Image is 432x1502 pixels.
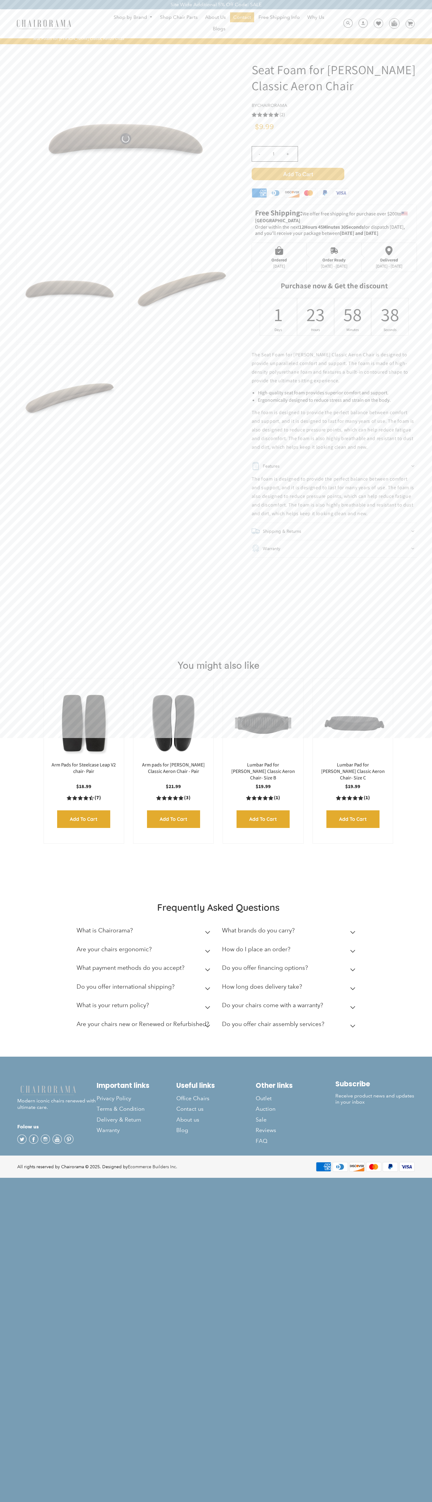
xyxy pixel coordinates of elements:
[140,685,207,762] a: Arm pads for Herman Miller Classic Aeron Chair - Pair - chairorama Arm pads for Herman Miller Cla...
[256,1105,275,1113] span: Auction
[222,927,295,934] h2: What brands do you carry?
[184,795,191,801] span: (3)
[319,685,387,762] a: Lumbar Pad for Herman Miller Classic Aeron Chair- Size C - chairorama Lumbar Pad for Herman Mille...
[222,997,358,1016] summary: Do your chairs come with a warranty?
[255,12,303,22] a: Free Shipping Info
[13,19,75,29] img: chairorama
[256,783,271,790] span: $19.99
[312,327,320,332] div: Hours
[77,997,212,1016] summary: What is your return policy?
[229,685,297,762] img: Lumbar Pad for Herman Miller Classic Aeron Chair- Size B - chairorama
[256,1104,335,1114] a: Auction
[258,397,417,404] li: Ergonomically designed to reduce stress and strain on the body.
[97,1095,131,1102] span: Privacy Policy
[255,224,413,237] p: Order within the next for dispatch [DATE], and you'll receive your package between
[77,964,184,971] h2: What payment methods do you accept?
[349,302,357,326] div: 58
[229,685,297,762] a: Lumbar Pad for Herman Miller Classic Aeron Chair- Size B - chairorama Lumbar Pad for Herman Mille...
[386,302,394,326] div: 38
[256,1081,335,1090] h2: Other links
[275,327,283,332] div: Days
[176,1093,256,1104] a: Office Chairs
[263,527,301,536] h2: Shipping & Returns
[255,208,413,224] p: to
[147,810,200,828] input: Add to Cart
[97,1105,145,1113] span: Terms & Condition
[279,112,285,118] span: (2)
[252,457,417,475] summary: Features
[252,103,417,108] h4: by
[252,62,417,94] h1: Seat Foam for [PERSON_NAME] Classic Aeron Chair
[256,1093,335,1104] a: Outlet
[97,1081,176,1090] h2: Important links
[222,941,358,960] summary: How do I place an order?
[222,979,358,998] summary: How long does delivery take?
[176,1081,256,1090] h2: Useful links
[222,960,358,979] summary: Do you offer financing options?
[256,1127,276,1134] span: Reviews
[77,979,212,998] summary: Do you offer international shipping?
[256,1116,266,1123] span: Sale
[129,236,235,342] img: Seat Foam for Herman Miller Classic Aeron Chair - chairorama
[140,795,207,801] a: 5.0 rating (3 votes)
[176,1127,188,1134] span: Blog
[140,685,207,762] img: Arm pads for Herman Miller Classic Aeron Chair - Pair - chairorama
[50,685,118,762] img: Arm Pads for Steelcase Leap V2 chair- Pair - chairorama
[176,1105,203,1113] span: Contact us
[77,902,360,913] h2: Frequently Asked Questions
[252,408,417,452] p: The foam is designed to provide the perfect balance between comfort and support, and it is design...
[142,762,205,774] a: Arm pads for [PERSON_NAME] Classic Aeron Chair - Pair
[376,257,402,262] div: Delivered
[176,1125,256,1135] a: Blog
[111,13,156,22] a: Shop by Brand
[222,1016,358,1035] summary: Do you offer chair assembly services?
[101,12,337,35] nav: DesktopNavigation
[166,783,181,790] span: $21.99
[252,168,417,180] button: Add to Cart
[263,462,279,470] h2: Features
[97,1127,120,1134] span: Warranty
[202,12,229,22] a: About Us
[76,783,91,790] span: $18.99
[77,946,152,953] h2: Are your chairs ergonomic?
[256,1138,267,1145] span: FAQ
[275,302,283,326] div: 1
[77,960,212,979] summary: What payment methods do you accept?
[17,1084,97,1111] p: Modern iconic chairs renewed with ultimate care.
[312,302,320,326] div: 23
[97,1114,176,1125] a: Delivery & Return
[255,217,300,224] strong: [GEOGRAPHIC_DATA]
[176,1114,256,1125] a: About us
[252,350,417,385] p: The Seat Foam for [PERSON_NAME] Classic Aeron Chair is designed to provide unparalleled comfort a...
[345,783,360,790] span: $19.99
[252,111,417,118] a: 5.0 rating (2 votes)
[222,1002,323,1009] h2: Do your chairs come with a warranty?
[319,795,387,801] a: 5.0 rating (1 votes)
[258,14,300,21] span: Free Shipping Info
[160,14,198,21] span: Shop Chair Parts
[176,1104,256,1114] a: Contact us
[349,327,357,332] div: Minutes
[255,123,274,131] span: $9.99
[230,12,254,22] a: Contact
[258,390,417,396] li: High-quality seat foam provides superior comfort and support.
[299,224,364,230] span: 12Hours 45Minutes 30Seconds
[33,46,218,231] img: Seat Foam for Herman Miller Classic Aeron Chair - chairorama
[386,327,394,332] div: Seconds
[252,168,344,180] span: Add to Cart
[256,1095,272,1102] span: Outlet
[256,1114,335,1125] a: Sale
[17,1164,177,1170] div: All rights reserved by Chairorama © 2025. Designed by
[321,264,347,269] div: [DATE] - [DATE]
[255,208,302,218] strong: Free Shipping:
[257,103,287,108] a: chairorama
[229,795,297,801] a: 5.0 rating (1 votes)
[50,795,118,801] div: 4.4 rating (7 votes)
[77,1016,212,1035] summary: Are your chairs new or Renewed or Refurbished?
[17,236,123,342] img: Seat Foam for Herman Miller Classic Aeron Chair - chairorama
[319,685,387,762] img: Lumbar Pad for Herman Miller Classic Aeron Chair- Size C - chairorama
[97,1104,176,1114] a: Terms & Condition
